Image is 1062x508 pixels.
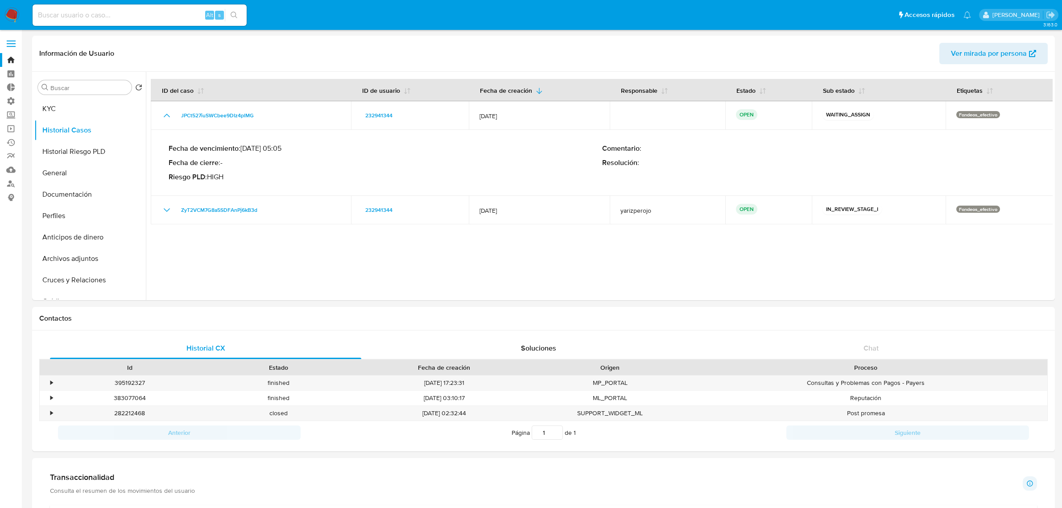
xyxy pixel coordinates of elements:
[204,391,352,405] div: finished
[33,9,247,21] input: Buscar usuario o caso...
[34,120,146,141] button: Historial Casos
[34,162,146,184] button: General
[951,43,1027,64] span: Ver mirada por persona
[55,391,204,405] div: 383077064
[1046,10,1055,20] a: Salir
[574,428,576,437] span: 1
[536,376,684,390] div: MP_PORTAL
[204,406,352,421] div: closed
[39,314,1048,323] h1: Contactos
[992,11,1043,19] p: santiago.sgreco@mercadolibre.com
[39,49,114,58] h1: Información de Usuario
[50,409,53,417] div: •
[186,343,225,353] span: Historial CX
[34,184,146,205] button: Documentación
[536,391,684,405] div: ML_PORTAL
[34,291,146,312] button: Créditos
[963,11,971,19] a: Notificaciones
[939,43,1048,64] button: Ver mirada por persona
[55,406,204,421] div: 282212468
[34,98,146,120] button: KYC
[353,406,536,421] div: [DATE] 02:32:44
[905,10,955,20] span: Accesos rápidos
[41,84,49,91] button: Buscar
[210,363,346,372] div: Estado
[684,391,1047,405] div: Reputación
[34,205,146,227] button: Perfiles
[353,391,536,405] div: [DATE] 03:10:17
[684,406,1047,421] div: Post promesa
[34,248,146,269] button: Archivos adjuntos
[55,376,204,390] div: 395192327
[34,227,146,248] button: Anticipos de dinero
[353,376,536,390] div: [DATE] 17:23:31
[206,11,213,19] span: Alt
[786,425,1029,440] button: Siguiente
[542,363,678,372] div: Origen
[50,379,53,387] div: •
[58,425,301,440] button: Anterior
[34,269,146,291] button: Cruces y Relaciones
[204,376,352,390] div: finished
[34,141,146,162] button: Historial Riesgo PLD
[512,425,576,440] span: Página de
[50,394,53,402] div: •
[690,363,1041,372] div: Proceso
[62,363,198,372] div: Id
[864,343,879,353] span: Chat
[50,84,128,92] input: Buscar
[218,11,221,19] span: s
[135,84,142,94] button: Volver al orden por defecto
[521,343,556,353] span: Soluciones
[684,376,1047,390] div: Consultas y Problemas con Pagos - Payers
[536,406,684,421] div: SUPPORT_WIDGET_ML
[225,9,243,21] button: search-icon
[359,363,529,372] div: Fecha de creación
